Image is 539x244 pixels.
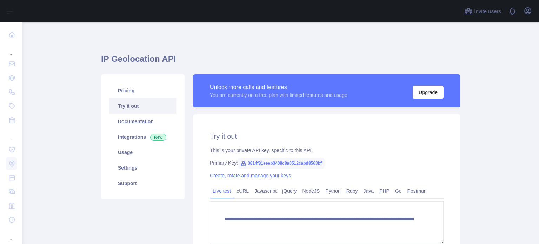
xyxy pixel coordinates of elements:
[361,185,377,197] a: Java
[252,185,279,197] a: Javascript
[109,83,176,98] a: Pricing
[109,129,176,145] a: Integrations New
[234,185,252,197] a: cURL
[109,114,176,129] a: Documentation
[392,185,405,197] a: Go
[405,185,430,197] a: Postman
[210,147,444,154] div: This is your private API key, specific to this API.
[474,7,501,15] span: Invite users
[210,92,347,99] div: You are currently on a free plan with limited features and usage
[109,98,176,114] a: Try it out
[109,160,176,176] a: Settings
[279,185,299,197] a: jQuery
[210,83,347,92] div: Unlock more calls and features
[344,185,361,197] a: Ruby
[210,185,234,197] a: Live test
[210,173,291,178] a: Create, rotate and manage your keys
[210,131,444,141] h2: Try it out
[6,128,17,142] div: ...
[413,86,444,99] button: Upgrade
[322,185,344,197] a: Python
[377,185,392,197] a: PHP
[210,159,444,166] div: Primary Key:
[238,158,325,169] span: 3814f81eeeb3408c8a0512cabd8563bf
[109,176,176,191] a: Support
[101,53,460,70] h1: IP Geolocation API
[463,6,503,17] button: Invite users
[150,134,166,141] span: New
[299,185,322,197] a: NodeJS
[6,227,17,242] div: ...
[6,42,17,56] div: ...
[109,145,176,160] a: Usage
